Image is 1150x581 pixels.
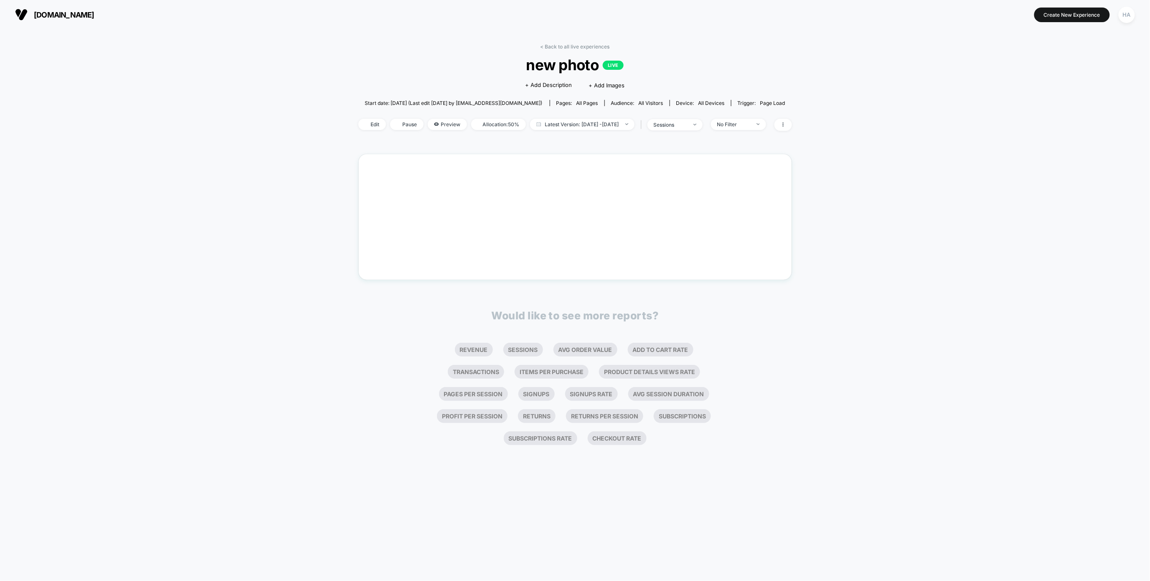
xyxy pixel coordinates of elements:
[504,431,577,445] li: Subscriptions Rate
[448,365,504,379] li: Transactions
[536,122,541,126] img: calendar
[670,100,731,106] span: Device:
[654,409,711,423] li: Subscriptions
[518,409,556,423] li: Returns
[639,119,647,131] span: |
[518,387,555,401] li: Signups
[530,119,635,130] span: Latest Version: [DATE] - [DATE]
[492,309,659,322] p: Would like to see more reports?
[599,365,700,379] li: Product Details Views Rate
[757,123,760,125] img: end
[760,100,785,106] span: Page Load
[439,387,508,401] li: Pages Per Session
[625,123,628,125] img: end
[437,409,508,423] li: Profit Per Session
[1119,7,1135,23] div: HA
[515,365,589,379] li: Items Per Purchase
[1034,8,1110,22] button: Create New Experience
[34,10,94,19] span: [DOMAIN_NAME]
[717,121,751,127] div: No Filter
[358,119,386,130] span: Edit
[738,100,785,106] div: Trigger:
[603,61,624,70] p: LIVE
[693,124,696,125] img: end
[698,100,725,106] span: all devices
[628,387,709,401] li: Avg Session Duration
[639,100,663,106] span: All Visitors
[588,431,647,445] li: Checkout Rate
[628,343,693,357] li: Add To Cart Rate
[1116,6,1137,23] button: HA
[13,8,97,21] button: [DOMAIN_NAME]
[365,100,542,106] span: Start date: [DATE] (Last edit [DATE] by [EMAIL_ADDRESS][DOMAIN_NAME])
[565,387,618,401] li: Signups Rate
[380,56,770,74] span: new photo
[589,82,625,89] span: + Add Images
[525,81,572,89] span: + Add Description
[471,119,526,130] span: Allocation: 50%
[541,43,610,50] a: < Back to all live experiences
[654,122,687,128] div: sessions
[611,100,663,106] div: Audience:
[556,100,598,106] div: Pages:
[503,343,543,357] li: Sessions
[428,119,467,130] span: Preview
[576,100,598,106] span: all pages
[566,409,643,423] li: Returns Per Session
[15,8,28,21] img: Visually logo
[390,119,424,130] span: Pause
[553,343,617,357] li: Avg Order Value
[455,343,493,357] li: Revenue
